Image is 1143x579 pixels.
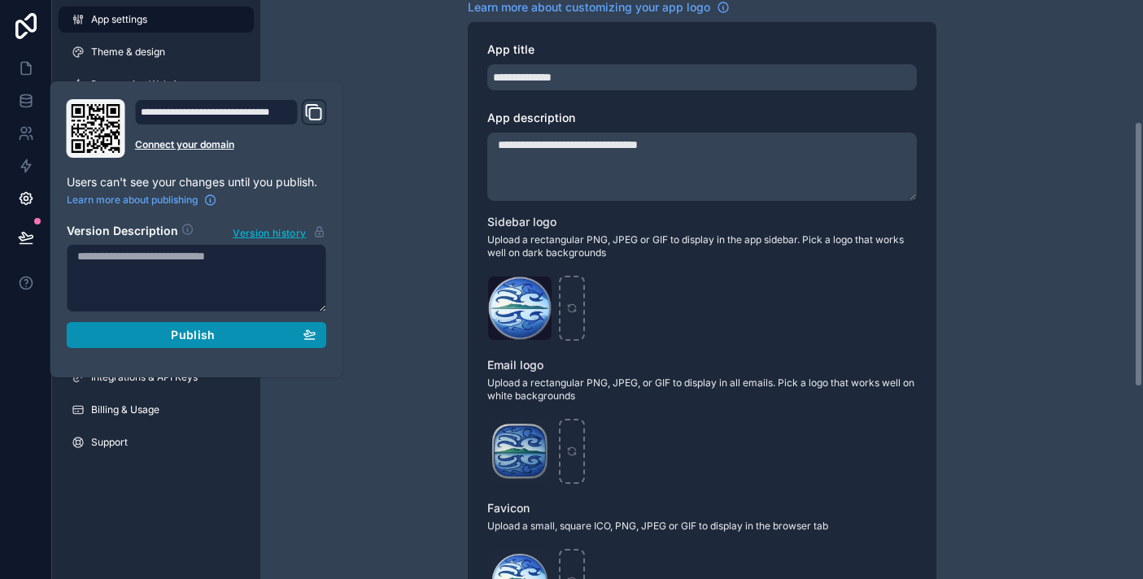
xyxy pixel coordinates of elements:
span: Upload a rectangular PNG, JPEG, or GIF to display in all emails. Pick a logo that works well on w... [487,377,917,403]
span: Sidebar logo [487,215,556,229]
span: Learn more about publishing [67,194,198,207]
a: Learn more about publishing [67,194,217,207]
a: Integrations & API Keys [59,364,254,390]
button: Version history [232,223,326,241]
span: Support [91,436,128,449]
a: App settings [59,7,254,33]
span: Upload a rectangular PNG, JPEG or GIF to display in the app sidebar. Pick a logo that works well ... [487,233,917,259]
span: App description [487,111,575,124]
a: Progressive Web App [59,72,254,98]
a: Connect your domain [135,138,327,151]
button: Publish [67,322,327,348]
span: Favicon [487,501,530,515]
a: Billing & Usage [59,397,254,423]
span: Theme & design [91,46,165,59]
span: Billing & Usage [91,403,159,416]
h2: Version Description [67,223,178,241]
div: Domain and Custom Link [135,99,327,158]
span: Progressive Web App [91,78,190,91]
p: Users can't see your changes until you publish. [67,174,327,190]
span: Integrations & API Keys [91,371,198,384]
span: Upload a small, square ICO, PNG, JPEG or GIF to display in the browser tab [487,520,917,533]
span: Publish [171,328,215,342]
span: Version history [233,224,306,240]
a: Support [59,429,254,455]
span: App settings [91,13,147,26]
a: Theme & design [59,39,254,65]
span: Email logo [487,358,543,372]
span: App title [487,42,534,56]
